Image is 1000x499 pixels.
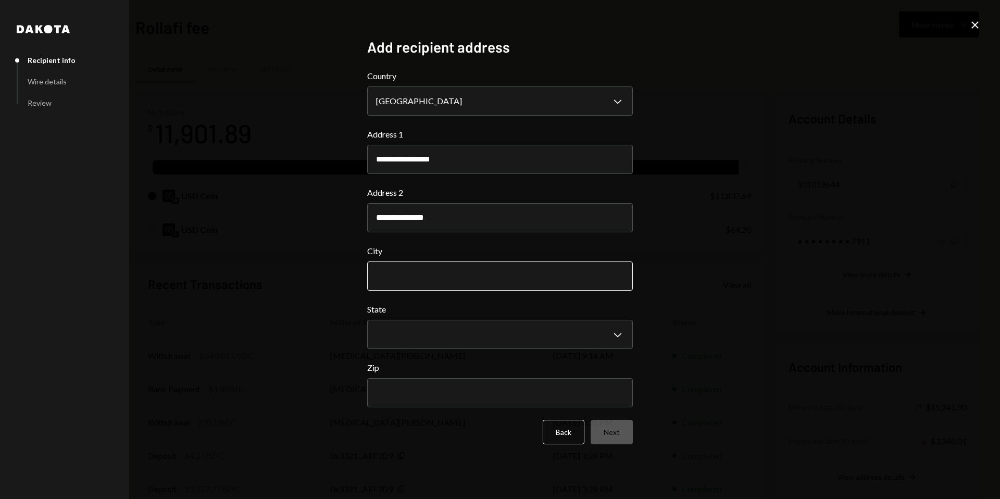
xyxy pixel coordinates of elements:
[367,361,633,374] label: Zip
[28,56,76,65] div: Recipient info
[367,245,633,257] label: City
[367,128,633,141] label: Address 1
[367,186,633,199] label: Address 2
[367,320,633,349] button: State
[28,77,67,86] div: Wire details
[367,86,633,116] button: Country
[28,98,52,107] div: Review
[543,420,584,444] button: Back
[367,70,633,82] label: Country
[367,303,633,316] label: State
[367,37,633,57] h2: Add recipient address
